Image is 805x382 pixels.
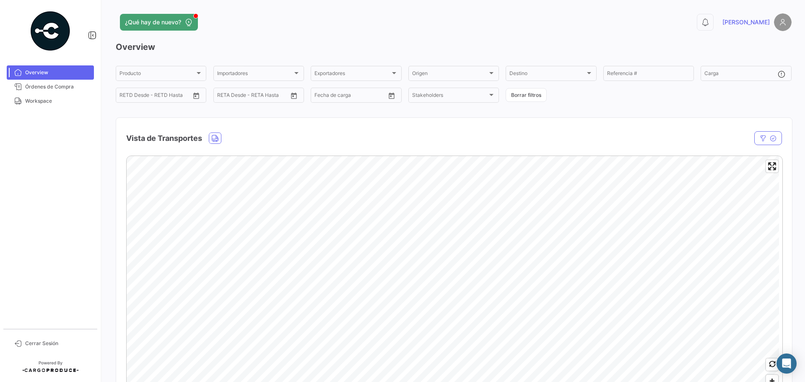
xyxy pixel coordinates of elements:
[385,89,398,102] button: Open calendar
[217,72,293,78] span: Importadores
[509,72,585,78] span: Destino
[116,41,792,53] h3: Overview
[25,69,91,76] span: Overview
[125,18,181,26] span: ¿Qué hay de nuevo?
[126,133,202,144] h4: Vista de Transportes
[7,94,94,108] a: Workspace
[288,89,300,102] button: Open calendar
[190,89,203,102] button: Open calendar
[412,94,488,99] span: Stakeholders
[217,94,232,99] input: Desde
[25,83,91,91] span: Órdenes de Compra
[238,94,272,99] input: Hasta
[412,72,488,78] span: Origen
[25,340,91,347] span: Cerrar Sesión
[766,160,778,172] button: Enter fullscreen
[7,80,94,94] a: Órdenes de Compra
[314,72,390,78] span: Exportadores
[774,13,792,31] img: placeholder-user.png
[506,88,547,102] button: Borrar filtros
[29,10,71,52] img: powered-by.png
[776,353,797,374] div: Abrir Intercom Messenger
[335,94,369,99] input: Hasta
[140,94,174,99] input: Hasta
[314,94,330,99] input: Desde
[119,94,135,99] input: Desde
[120,14,198,31] button: ¿Qué hay de nuevo?
[25,97,91,105] span: Workspace
[7,65,94,80] a: Overview
[119,72,195,78] span: Producto
[209,133,221,143] button: Land
[722,18,770,26] span: [PERSON_NAME]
